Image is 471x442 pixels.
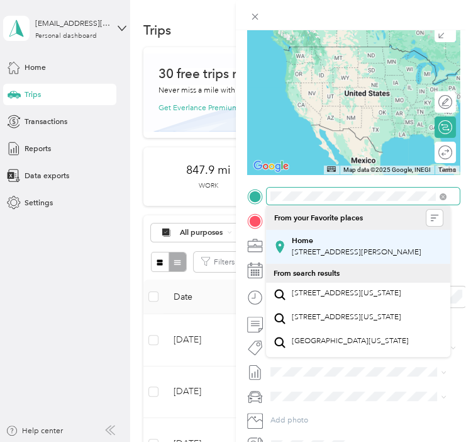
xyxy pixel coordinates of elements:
[250,158,292,174] a: Open this area in Google Maps (opens a new window)
[292,336,409,346] span: [GEOGRAPHIC_DATA][US_STATE]
[267,412,460,428] button: Add photo
[292,288,401,298] span: [STREET_ADDRESS][US_STATE]
[292,235,313,245] strong: Home
[292,247,421,257] span: [STREET_ADDRESS][PERSON_NAME]
[250,158,292,174] img: Google
[327,166,336,172] button: Keyboard shortcuts
[401,371,471,442] iframe: Everlance-gr Chat Button Frame
[343,166,431,173] span: Map data ©2025 Google, INEGI
[292,312,401,322] span: [STREET_ADDRESS][US_STATE]
[274,268,340,278] span: From search results
[274,213,362,222] span: From your Favorite places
